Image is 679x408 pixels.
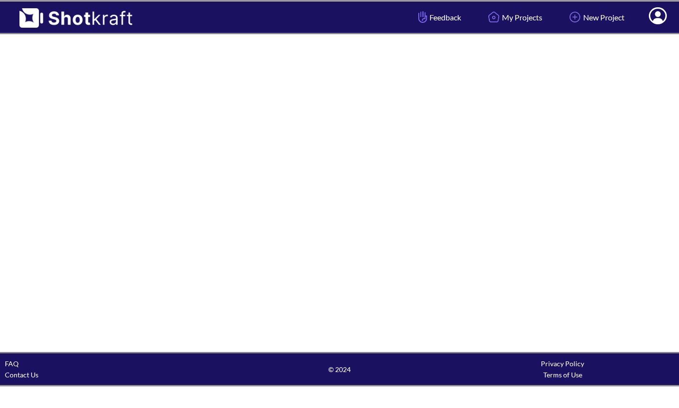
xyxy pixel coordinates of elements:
[478,4,550,30] a: My Projects
[416,9,429,25] img: Hand Icon
[485,9,502,25] img: Home Icon
[5,371,38,379] a: Contact Us
[228,364,451,375] span: © 2024
[451,358,674,369] div: Privacy Policy
[559,4,632,30] a: New Project
[5,359,18,368] a: FAQ
[451,369,674,380] div: Terms of Use
[416,12,461,23] span: Feedback
[567,9,583,25] img: Add Icon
